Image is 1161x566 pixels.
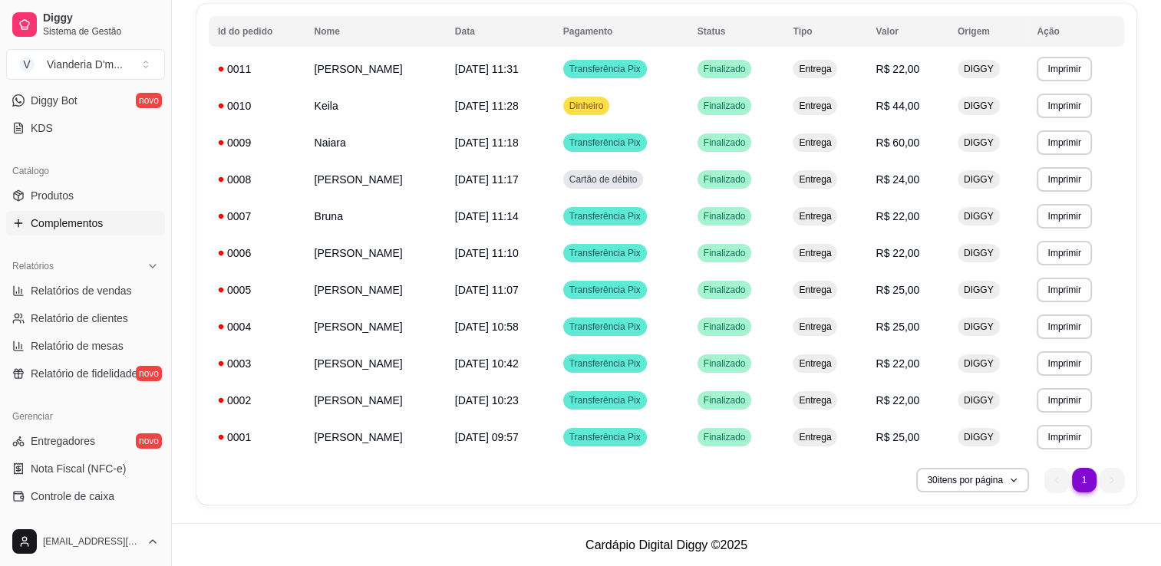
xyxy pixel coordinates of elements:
[876,173,919,186] span: R$ 24,00
[566,284,644,296] span: Transferência Pix
[31,461,126,476] span: Nota Fiscal (NFC-e)
[305,124,446,161] td: Naiara
[209,16,305,47] th: Id do pedido
[305,419,446,456] td: [PERSON_NAME]
[701,210,749,222] span: Finalizado
[1037,204,1091,229] button: Imprimir
[1027,16,1124,47] th: Ação
[1037,167,1091,192] button: Imprimir
[876,284,919,296] span: R$ 25,00
[876,394,919,406] span: R$ 22,00
[876,100,919,112] span: R$ 44,00
[455,357,519,370] span: [DATE] 10:42
[218,209,296,224] div: 0007
[6,429,165,453] a: Entregadoresnovo
[218,172,296,187] div: 0008
[701,284,749,296] span: Finalizado
[305,308,446,345] td: [PERSON_NAME]
[1037,57,1091,81] button: Imprimir
[6,278,165,303] a: Relatórios de vendas
[31,516,113,531] span: Controle de fiado
[6,159,165,183] div: Catálogo
[796,394,834,406] span: Entrega
[566,394,644,406] span: Transferência Pix
[1037,351,1091,376] button: Imprimir
[305,51,446,87] td: [PERSON_NAME]
[6,512,165,536] a: Controle de fiado
[1037,460,1132,500] nav: pagination navigation
[1037,314,1091,339] button: Imprimir
[701,173,749,186] span: Finalizado
[961,210,997,222] span: DIGGY
[6,334,165,358] a: Relatório de mesas
[19,57,35,72] span: V
[6,116,165,140] a: KDS
[961,100,997,112] span: DIGGY
[566,63,644,75] span: Transferência Pix
[6,6,165,43] a: DiggySistema de Gestão
[1037,278,1091,302] button: Imprimir
[688,16,784,47] th: Status
[566,357,644,370] span: Transferência Pix
[1037,241,1091,265] button: Imprimir
[218,393,296,408] div: 0002
[6,456,165,481] a: Nota Fiscal (NFC-e)
[455,210,519,222] span: [DATE] 11:14
[701,357,749,370] span: Finalizado
[876,210,919,222] span: R$ 22,00
[916,468,1029,492] button: 30itens por página
[455,137,519,149] span: [DATE] 11:18
[701,247,749,259] span: Finalizado
[305,87,446,124] td: Keila
[6,88,165,113] a: Diggy Botnovo
[876,63,919,75] span: R$ 22,00
[455,63,519,75] span: [DATE] 11:31
[566,431,644,443] span: Transferência Pix
[876,247,919,259] span: R$ 22,00
[305,235,446,271] td: [PERSON_NAME]
[43,25,159,38] span: Sistema de Gestão
[796,284,834,296] span: Entrega
[961,284,997,296] span: DIGGY
[6,211,165,235] a: Complementos
[305,161,446,198] td: [PERSON_NAME]
[961,394,997,406] span: DIGGY
[305,198,446,235] td: Bruna
[566,173,641,186] span: Cartão de débito
[31,188,74,203] span: Produtos
[1037,388,1091,413] button: Imprimir
[876,431,919,443] span: R$ 25,00
[218,135,296,150] div: 0009
[876,357,919,370] span: R$ 22,00
[6,404,165,429] div: Gerenciar
[6,484,165,508] a: Controle de caixa
[961,137,997,149] span: DIGGY
[701,394,749,406] span: Finalizado
[566,210,644,222] span: Transferência Pix
[566,321,644,333] span: Transferência Pix
[876,137,919,149] span: R$ 60,00
[796,137,834,149] span: Entrega
[305,271,446,308] td: [PERSON_NAME]
[455,321,519,333] span: [DATE] 10:58
[6,49,165,80] button: Select a team
[305,345,446,382] td: [PERSON_NAME]
[566,100,607,112] span: Dinheiro
[31,338,124,354] span: Relatório de mesas
[796,210,834,222] span: Entrega
[455,247,519,259] span: [DATE] 11:10
[948,16,1028,47] th: Origem
[701,431,749,443] span: Finalizado
[305,16,446,47] th: Nome
[783,16,866,47] th: Tipo
[31,93,78,108] span: Diggy Bot
[455,394,519,406] span: [DATE] 10:23
[218,98,296,114] div: 0010
[446,16,554,47] th: Data
[796,100,834,112] span: Entrega
[701,63,749,75] span: Finalizado
[796,173,834,186] span: Entrega
[31,433,95,449] span: Entregadores
[455,173,519,186] span: [DATE] 11:17
[218,356,296,371] div: 0003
